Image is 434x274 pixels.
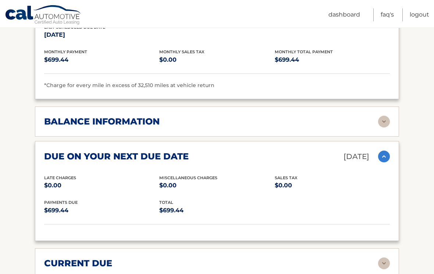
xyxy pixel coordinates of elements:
a: FAQ's [381,8,394,21]
a: Cal Automotive [5,5,82,26]
p: $0.00 [44,180,159,191]
p: $0.00 [159,55,274,65]
span: *Charge for every mile in excess of 32,510 miles at vehicle return [44,82,214,89]
span: Late Charges [44,175,76,180]
span: Monthly Total Payment [275,49,333,54]
p: [DATE] [44,30,159,40]
img: accordion-rest.svg [378,116,390,127]
a: Dashboard [328,8,360,21]
a: Logout [410,8,429,21]
img: accordion-active.svg [378,151,390,162]
span: Miscellaneous Charges [159,175,217,180]
h2: due on your next due date [44,151,189,162]
p: $699.44 [44,205,159,216]
span: Payments Due [44,200,78,205]
p: $699.44 [275,55,390,65]
p: $0.00 [275,180,390,191]
h2: balance information [44,116,160,127]
span: Last Scheduled Due Date [44,25,105,30]
p: [DATE] [344,150,369,163]
p: $699.44 [159,205,274,216]
img: accordion-rest.svg [378,257,390,269]
span: Sales Tax [275,175,298,180]
p: $699.44 [44,55,159,65]
p: $0.00 [159,180,274,191]
span: Monthly Payment [44,49,87,54]
span: Monthly Sales Tax [159,49,204,54]
span: total [159,200,173,205]
h2: current due [44,258,112,269]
